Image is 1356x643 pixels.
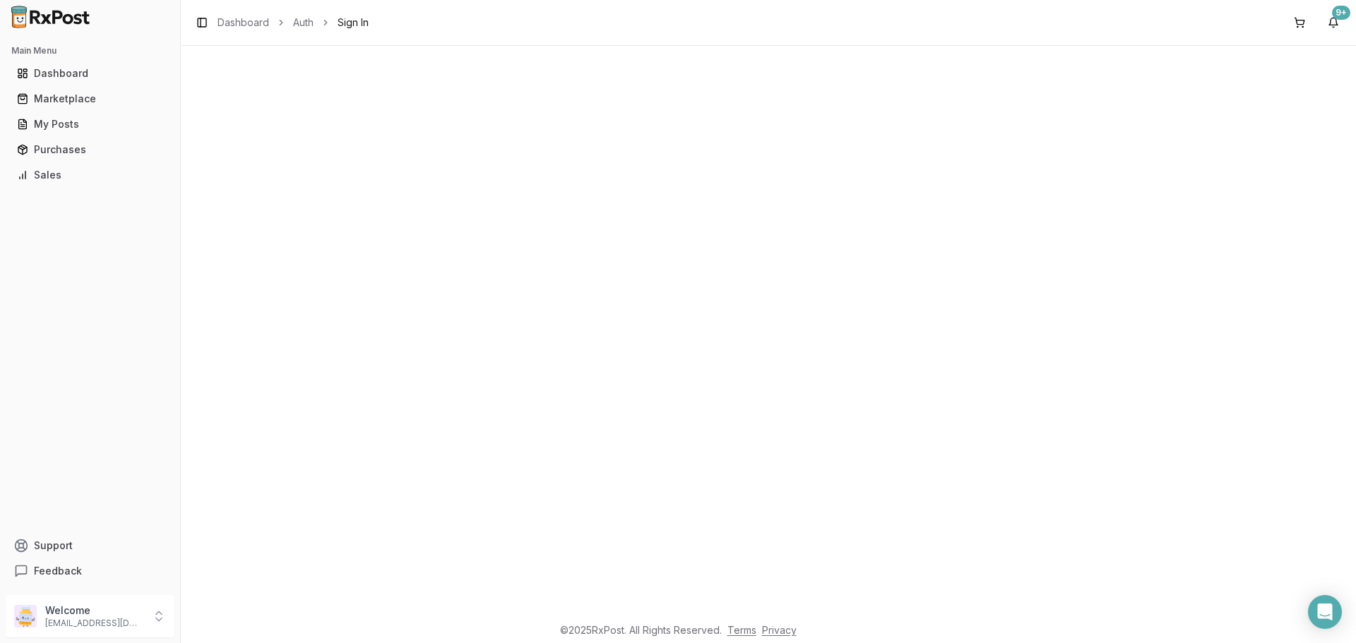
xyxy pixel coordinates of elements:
[45,603,143,618] p: Welcome
[6,164,174,186] button: Sales
[1322,11,1345,34] button: 9+
[218,16,369,30] nav: breadcrumb
[11,137,169,162] a: Purchases
[1332,6,1350,20] div: 9+
[762,624,797,636] a: Privacy
[17,143,163,157] div: Purchases
[17,92,163,106] div: Marketplace
[6,62,174,85] button: Dashboard
[338,16,369,30] span: Sign In
[6,88,174,110] button: Marketplace
[1308,595,1342,629] div: Open Intercom Messenger
[17,168,163,182] div: Sales
[45,618,143,629] p: [EMAIL_ADDRESS][DOMAIN_NAME]
[6,558,174,584] button: Feedback
[11,45,169,56] h2: Main Menu
[17,117,163,131] div: My Posts
[6,138,174,161] button: Purchases
[11,112,169,137] a: My Posts
[34,564,82,578] span: Feedback
[17,66,163,80] div: Dashboard
[293,16,314,30] a: Auth
[6,113,174,136] button: My Posts
[218,16,269,30] a: Dashboard
[6,6,96,28] img: RxPost Logo
[6,533,174,558] button: Support
[11,61,169,86] a: Dashboard
[11,86,169,112] a: Marketplace
[727,624,756,636] a: Terms
[11,162,169,188] a: Sales
[14,605,37,627] img: User avatar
